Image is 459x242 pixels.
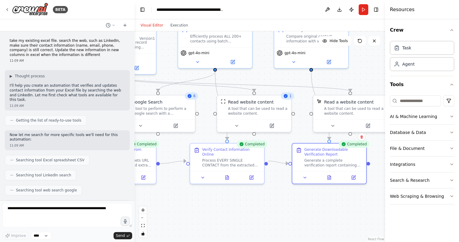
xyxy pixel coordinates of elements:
[308,71,332,139] g: Edge from 20e76192-651a-40e1-93de-771e8fa83779 to 5d47dbf0-699d-428a-95b7-2a529ee35331
[390,6,415,13] h4: Resources
[390,125,454,140] button: Database & Data
[16,158,84,163] span: Searching tool Excel spreadsheet CSV
[132,99,163,105] div: Google Search
[289,94,292,98] span: 1
[228,99,274,105] div: Read website content
[16,118,81,123] span: Getting the list of ready-to-use tools
[139,206,147,237] div: React Flow controls
[390,39,454,76] div: Crew
[202,158,260,168] div: Process EVERY SINGLE CONTACT from the extracted list (all 200+ records) using systematic verifica...
[159,122,193,129] button: Open in side panel
[193,94,196,98] span: 6
[10,39,125,57] p: take my existing excel file. search the web, such as LinkedIn, make sure their contact informatio...
[81,143,157,184] div: CompletedExtract Contact Data from Public Google SheetsAccess the Google Sheets URL {google_sheet...
[216,58,250,66] button: Open in side panel
[390,22,454,39] button: Crew
[214,174,240,181] button: View output
[188,51,209,55] span: gpt-4o-mini
[10,133,125,142] p: Now let me search for more specific tools we'll need for this automation:
[139,36,155,41] div: Version 1
[190,34,248,44] div: Efficiently process ALL 200+ contacts using batch verification strategies, implementing smart rat...
[241,174,262,181] button: Open in side panel
[138,5,147,14] button: Hide left sidebar
[313,95,388,132] div: ScrapeElementFromWebsiteToolRead a website contentA tool that can be used to read a website content.
[390,188,454,204] button: Web Scraping & Browsing
[10,83,125,102] p: I'll help you create an automation that verifies and updates contact information from your Excel ...
[132,106,191,116] div: A tool to perform to perform a Google search with a search_query.
[390,76,454,93] button: Tools
[10,143,125,148] div: 11:09 AM
[202,147,260,157] div: Verify Contact Information Online
[139,206,147,214] button: zoom in
[343,174,364,181] button: Open in side panel
[390,93,454,209] div: Tools
[237,141,267,148] div: Completed
[116,233,125,238] span: Send
[286,34,345,44] div: Compare original contact information with verified data and generate downloadable CSV reports wit...
[120,95,196,132] div: 6SerpApiGoogleSearchToolGoogle SearchA tool to perform to perform a Google search with a search_q...
[139,222,147,230] button: fit view
[10,74,12,79] span: ▶
[121,217,130,226] button: Click to speak your automation idea
[114,232,132,239] button: Send
[167,22,192,29] button: Execution
[339,141,369,148] div: Completed
[120,22,130,29] button: Start a new chat
[160,158,186,166] g: Edge from 4faee4a9-d384-4441-9f10-5ee149ba460d to 66cf8953-06f0-49d3-af92-8b0562bc69a7
[178,23,253,69] div: Web Contact ResearcherEfficiently process ALL 200+ contacts using batch verification strategies, ...
[129,141,159,148] div: Completed
[139,214,147,222] button: zoom out
[155,71,218,91] g: Edge from 5b985d32-ef9f-4ae4-9231-4e09bec61f3a to a3143ff1-6d0b-4475-84cd-e807603351a4
[324,99,374,105] div: Read a website content
[133,174,154,181] button: Open in side panel
[390,141,454,156] button: File & Document
[312,58,346,66] button: Open in side panel
[268,158,288,166] g: Edge from 66cf8953-06f0-49d3-af92-8b0562bc69a7 to 5d47dbf0-699d-428a-95b7-2a529ee35331
[317,99,322,104] img: ScrapeElementFromWebsiteTool
[330,39,348,43] span: Hide Tools
[228,106,287,116] div: A tool that can be used to read a website content.
[15,74,45,79] span: Thought process
[116,77,257,91] g: Edge from d66d0a56-bf80-4d0c-ac9d-1fafdf539105 to 06359ab1-ddd5-4564-be8c-8664b3cc78df
[390,109,454,124] button: AI & Machine Learning
[139,230,147,237] button: toggle interactivity
[10,58,125,63] div: 11:09 AM
[402,45,411,51] div: Task
[390,172,454,188] button: Search & Research
[217,95,292,132] div: 1ScrapeWebsiteToolRead website contentA tool that can be used to read a website content.
[292,143,367,184] div: CompletedGenerate Downloadable Verification ReportGenerate a complete verification report contain...
[10,74,45,79] button: ▶Thought process
[358,133,366,141] button: Delete node
[16,173,71,178] span: Searching tool LinkedIn search
[304,147,363,157] div: Generate Downloadable Verification Report
[317,174,342,181] button: View output
[390,157,454,172] button: Integrations
[402,61,415,67] div: Agent
[304,158,363,168] div: Generate a complete verification report containing ALL 200+ contacts with their verification resu...
[372,5,380,14] button: Hide right sidebar
[255,122,289,129] button: Open in side panel
[221,99,226,104] img: ScrapeWebsiteTool
[10,104,125,108] div: 11:09 AM
[324,106,384,116] div: A tool that can be used to read a website content.
[116,77,353,91] g: Edge from d66d0a56-bf80-4d0c-ac9d-1fafdf539105 to 5b86dcd5-df05-46bb-8583-e6309f545290
[12,3,48,16] img: Logo
[157,7,224,13] nav: breadcrumb
[16,188,77,193] span: Searching tool web search google
[11,233,26,238] span: Improve
[212,71,230,139] g: Edge from 5b985d32-ef9f-4ae4-9231-4e09bec61f3a to 66cf8953-06f0-49d3-af92-8b0562bc69a7
[190,143,265,184] div: CompletedVerify Contact Information OnlineProcess EVERY SINGLE CONTACT from the extracted list (a...
[120,64,154,72] button: Open in side panel
[137,22,167,29] button: Visual Editor
[2,232,29,240] button: Improve
[53,6,68,13] div: BETA
[319,36,351,46] button: Hide Tools
[274,23,349,69] div: CSV Report GeneratorCompare original contact information with verified data and generate download...
[284,51,305,55] span: gpt-4o-mini
[368,237,384,241] a: React Flow attribution
[103,22,118,29] button: Switch to previous chat
[351,122,385,129] button: Open in side panel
